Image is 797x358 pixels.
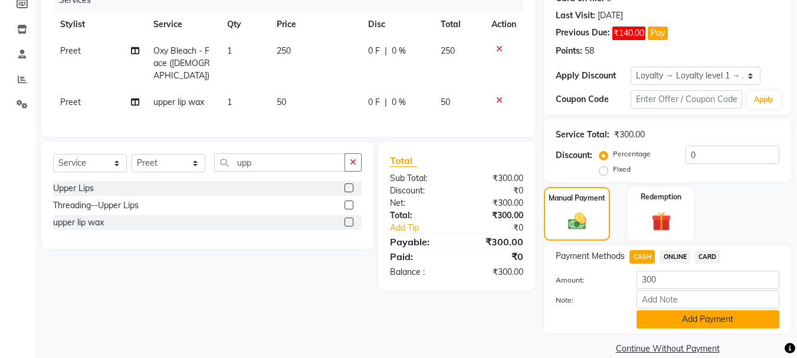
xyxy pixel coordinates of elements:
[385,96,387,109] span: |
[556,27,610,40] div: Previous Due:
[381,235,457,249] div: Payable:
[457,266,532,278] div: ₹300.00
[556,9,595,22] div: Last Visit:
[368,96,380,109] span: 0 F
[549,193,605,203] label: Manual Payment
[381,197,457,209] div: Net:
[546,343,789,355] a: Continue Without Payment
[631,90,742,109] input: Enter Offer / Coupon Code
[612,27,645,40] span: ₹140.00
[368,45,380,57] span: 0 F
[153,45,210,81] span: Oxy Bleach - Face ([DEMOGRAPHIC_DATA])
[484,11,523,38] th: Action
[381,266,457,278] div: Balance :
[441,45,455,56] span: 250
[220,11,270,38] th: Qty
[645,209,677,234] img: _gift.svg
[556,45,582,57] div: Points:
[277,45,291,56] span: 250
[629,250,655,264] span: CASH
[60,97,81,107] span: Preet
[470,222,533,234] div: ₹0
[637,290,779,308] input: Add Note
[556,149,592,162] div: Discount:
[547,275,627,285] label: Amount:
[441,97,450,107] span: 50
[660,250,690,264] span: ONLINE
[556,70,630,82] div: Apply Discount
[277,97,286,107] span: 50
[585,45,594,57] div: 58
[457,185,532,197] div: ₹0
[457,235,532,249] div: ₹300.00
[153,97,204,107] span: upper lip wax
[556,93,630,106] div: Coupon Code
[270,11,361,38] th: Price
[747,91,780,109] button: Apply
[637,310,779,329] button: Add Payment
[457,197,532,209] div: ₹300.00
[146,11,221,38] th: Service
[392,96,406,109] span: 0 %
[227,45,232,56] span: 1
[381,172,457,185] div: Sub Total:
[547,295,627,306] label: Note:
[361,11,434,38] th: Disc
[381,249,457,264] div: Paid:
[457,249,532,264] div: ₹0
[381,222,469,234] a: Add Tip
[53,182,94,195] div: Upper Lips
[60,45,81,56] span: Preet
[613,149,651,159] label: Percentage
[613,164,631,175] label: Fixed
[434,11,485,38] th: Total
[556,129,609,141] div: Service Total:
[637,271,779,289] input: Amount
[385,45,387,57] span: |
[392,45,406,57] span: 0 %
[695,250,720,264] span: CARD
[381,185,457,197] div: Discount:
[214,153,345,172] input: Search or Scan
[390,155,417,167] span: Total
[53,199,139,212] div: Threading--Upper Lips
[614,129,645,141] div: ₹300.00
[53,216,104,229] div: upper lip wax
[556,250,625,262] span: Payment Methods
[457,209,532,222] div: ₹300.00
[641,192,681,202] label: Redemption
[457,172,532,185] div: ₹300.00
[598,9,623,22] div: [DATE]
[648,27,668,40] button: Pay
[53,11,146,38] th: Stylist
[381,209,457,222] div: Total:
[562,211,592,232] img: _cash.svg
[227,97,232,107] span: 1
